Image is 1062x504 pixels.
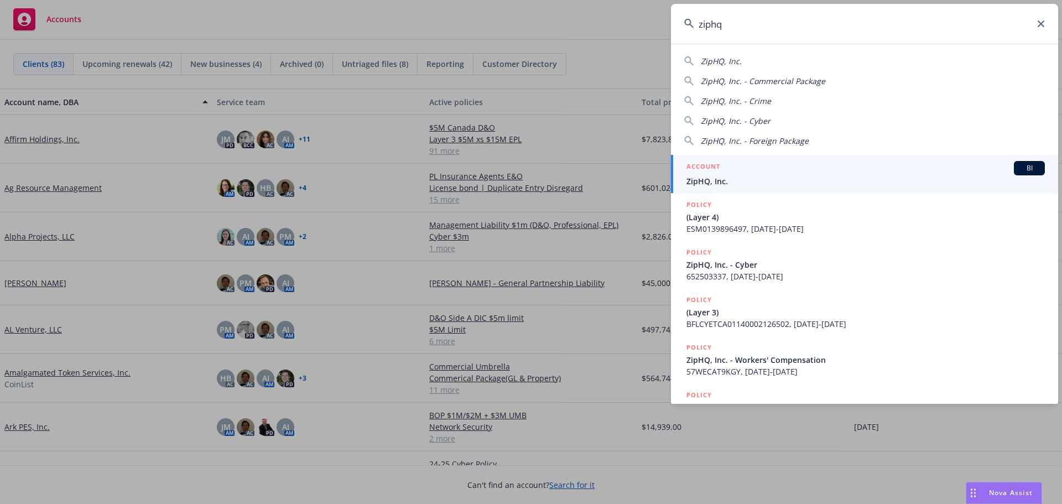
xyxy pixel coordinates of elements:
[686,402,1045,413] span: ZipHQ, Inc. - Commercial Package
[686,211,1045,223] span: (Layer 4)
[989,488,1033,497] span: Nova Assist
[671,155,1058,193] a: ACCOUNTBIZipHQ, Inc.
[671,4,1058,44] input: Search...
[701,56,742,66] span: ZipHQ, Inc.
[686,306,1045,318] span: (Layer 3)
[701,136,809,146] span: ZipHQ, Inc. - Foreign Package
[671,241,1058,288] a: POLICYZipHQ, Inc. - Cyber652503337, [DATE]-[DATE]
[686,271,1045,282] span: 652503337, [DATE]-[DATE]
[686,161,720,174] h5: ACCOUNT
[966,482,980,503] div: Drag to move
[671,336,1058,383] a: POLICYZipHQ, Inc. - Workers' Compensation57WECAT9KGY, [DATE]-[DATE]
[1018,163,1040,173] span: BI
[686,318,1045,330] span: BFLCYETCA01140002126502, [DATE]-[DATE]
[686,389,712,401] h5: POLICY
[701,96,771,106] span: ZipHQ, Inc. - Crime
[701,116,771,126] span: ZipHQ, Inc. - Cyber
[686,354,1045,366] span: ZipHQ, Inc. - Workers' Compensation
[686,366,1045,377] span: 57WECAT9KGY, [DATE]-[DATE]
[686,342,712,353] h5: POLICY
[686,223,1045,235] span: ESM0139896497, [DATE]-[DATE]
[686,199,712,210] h5: POLICY
[701,76,825,86] span: ZipHQ, Inc. - Commercial Package
[671,288,1058,336] a: POLICY(Layer 3)BFLCYETCA01140002126502, [DATE]-[DATE]
[686,294,712,305] h5: POLICY
[686,247,712,258] h5: POLICY
[671,193,1058,241] a: POLICY(Layer 4)ESM0139896497, [DATE]-[DATE]
[671,383,1058,431] a: POLICYZipHQ, Inc. - Commercial Package
[686,175,1045,187] span: ZipHQ, Inc.
[966,482,1042,504] button: Nova Assist
[686,259,1045,271] span: ZipHQ, Inc. - Cyber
